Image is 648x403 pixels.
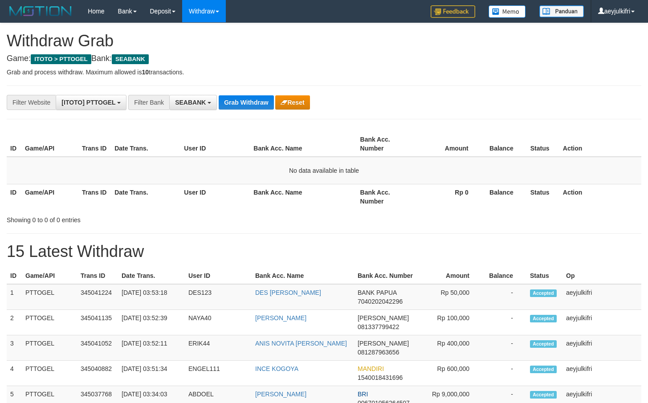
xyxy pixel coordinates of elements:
[417,335,483,361] td: Rp 400,000
[7,32,641,50] h1: Withdraw Grab
[255,340,347,347] a: ANIS NOVITA [PERSON_NAME]
[56,95,126,110] button: [ITOTO] PTTOGEL
[417,268,483,284] th: Amount
[358,323,399,330] span: Copy 081337799422 to clipboard
[559,131,641,157] th: Action
[358,365,384,372] span: MANDIRI
[530,315,557,322] span: Accepted
[250,184,356,209] th: Bank Acc. Name
[7,268,22,284] th: ID
[128,95,169,110] div: Filter Bank
[142,69,149,76] strong: 10
[77,268,118,284] th: Trans ID
[559,184,641,209] th: Action
[21,184,78,209] th: Game/API
[77,284,118,310] td: 345041224
[483,268,526,284] th: Balance
[112,54,149,64] span: SEABANK
[185,310,252,335] td: NAYA40
[526,268,562,284] th: Status
[7,243,641,261] h1: 15 Latest Withdraw
[185,284,252,310] td: DES123
[417,361,483,386] td: Rp 600,000
[78,184,111,209] th: Trans ID
[7,284,22,310] td: 1
[7,68,641,77] p: Grab and process withdraw. Maximum allowed is transactions.
[530,340,557,348] span: Accepted
[7,184,21,209] th: ID
[180,184,250,209] th: User ID
[358,374,403,381] span: Copy 1540018431696 to clipboard
[530,391,557,399] span: Accepted
[414,184,482,209] th: Rp 0
[185,268,252,284] th: User ID
[358,298,403,305] span: Copy 7040202042296 to clipboard
[417,310,483,335] td: Rp 100,000
[562,335,641,361] td: aeyjulkifri
[22,335,77,361] td: PTTOGEL
[250,131,356,157] th: Bank Acc. Name
[358,391,368,398] span: BRI
[7,212,263,224] div: Showing 0 to 0 of 0 entries
[255,365,298,372] a: INCE KOGOYA
[358,349,399,356] span: Copy 081287963656 to clipboard
[530,289,557,297] span: Accepted
[61,99,115,106] span: [ITOTO] PTTOGEL
[255,314,306,322] a: [PERSON_NAME]
[539,5,584,17] img: panduan.png
[562,310,641,335] td: aeyjulkifri
[255,289,321,296] a: DES [PERSON_NAME]
[7,54,641,63] h4: Game: Bank:
[175,99,206,106] span: SEABANK
[358,289,397,296] span: BANK PAPUA
[431,5,475,18] img: Feedback.jpg
[417,284,483,310] td: Rp 50,000
[31,54,91,64] span: ITOTO > PTTOGEL
[527,184,559,209] th: Status
[530,366,557,373] span: Accepted
[357,184,414,209] th: Bank Acc. Number
[562,284,641,310] td: aeyjulkifri
[219,95,273,110] button: Grab Withdraw
[185,335,252,361] td: ERIK44
[483,310,526,335] td: -
[482,131,527,157] th: Balance
[118,361,185,386] td: [DATE] 03:51:34
[180,131,250,157] th: User ID
[185,361,252,386] td: ENGEL111
[118,284,185,310] td: [DATE] 03:53:18
[77,310,118,335] td: 345041135
[118,310,185,335] td: [DATE] 03:52:39
[275,95,310,110] button: Reset
[22,284,77,310] td: PTTOGEL
[118,335,185,361] td: [DATE] 03:52:11
[7,361,22,386] td: 4
[21,131,78,157] th: Game/API
[22,268,77,284] th: Game/API
[118,268,185,284] th: Date Trans.
[414,131,482,157] th: Amount
[7,310,22,335] td: 2
[169,95,217,110] button: SEABANK
[111,131,180,157] th: Date Trans.
[562,361,641,386] td: aeyjulkifri
[78,131,111,157] th: Trans ID
[358,314,409,322] span: [PERSON_NAME]
[482,184,527,209] th: Balance
[483,361,526,386] td: -
[255,391,306,398] a: [PERSON_NAME]
[22,310,77,335] td: PTTOGEL
[111,184,180,209] th: Date Trans.
[7,95,56,110] div: Filter Website
[354,268,417,284] th: Bank Acc. Number
[358,340,409,347] span: [PERSON_NAME]
[7,157,641,184] td: No data available in table
[7,335,22,361] td: 3
[7,131,21,157] th: ID
[527,131,559,157] th: Status
[489,5,526,18] img: Button%20Memo.svg
[22,361,77,386] td: PTTOGEL
[77,361,118,386] td: 345040882
[483,284,526,310] td: -
[252,268,354,284] th: Bank Acc. Name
